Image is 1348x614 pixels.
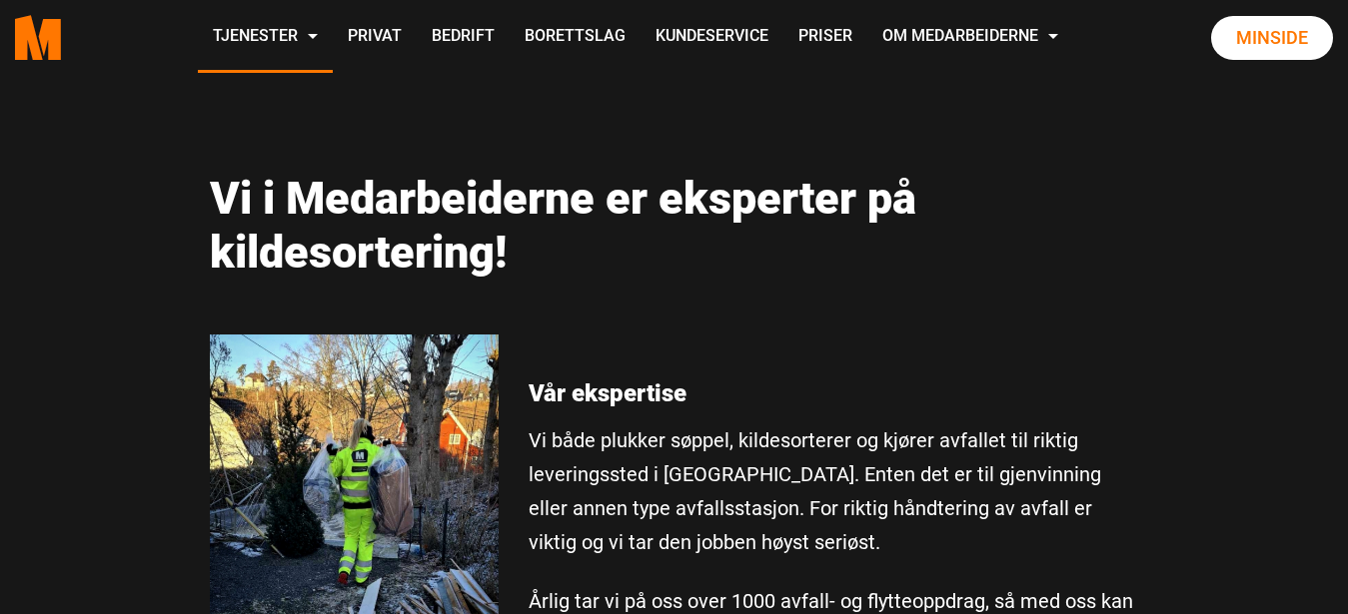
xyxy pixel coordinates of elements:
[333,2,417,73] a: Privat
[529,423,1138,559] p: Vi både plukker søppel, kildesorterer og kjører avfallet til riktig leveringssted i [GEOGRAPHIC_D...
[783,2,867,73] a: Priser
[510,2,641,73] a: Borettslag
[198,2,333,73] a: Tjenester
[417,2,510,73] a: Bedrift
[867,2,1073,73] a: Om Medarbeiderne
[529,379,1138,408] h4: Vår ekspertise
[641,2,783,73] a: Kundeservice
[210,172,1139,280] h2: Vi i Medarbeiderne er eksperter på kildesortering!
[1211,16,1333,60] a: Minside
